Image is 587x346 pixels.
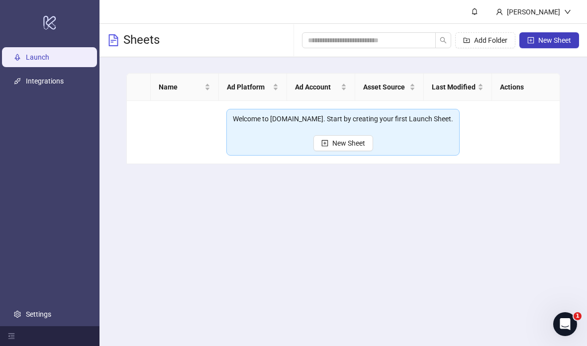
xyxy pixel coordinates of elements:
[295,82,339,92] span: Ad Account
[26,53,49,61] a: Launch
[123,32,160,48] h3: Sheets
[471,8,478,15] span: bell
[474,36,507,44] span: Add Folder
[107,34,119,46] span: file-text
[287,74,355,101] th: Ad Account
[219,74,287,101] th: Ad Platform
[227,82,271,92] span: Ad Platform
[26,310,51,318] a: Settings
[503,6,564,17] div: [PERSON_NAME]
[332,139,365,147] span: New Sheet
[8,333,15,340] span: menu-fold
[355,74,423,101] th: Asset Source
[519,32,579,48] button: New Sheet
[321,140,328,147] span: plus-square
[492,74,560,101] th: Actions
[463,37,470,44] span: folder-add
[574,312,582,320] span: 1
[233,113,453,124] div: Welcome to [DOMAIN_NAME]. Start by creating your first Launch Sheet.
[538,36,571,44] span: New Sheet
[159,82,202,92] span: Name
[564,8,571,15] span: down
[26,77,64,85] a: Integrations
[553,312,577,336] iframe: Intercom live chat
[313,135,373,151] button: New Sheet
[424,74,492,101] th: Last Modified
[496,8,503,15] span: user
[455,32,515,48] button: Add Folder
[363,82,407,92] span: Asset Source
[432,82,476,92] span: Last Modified
[440,37,447,44] span: search
[527,37,534,44] span: plus-square
[151,74,219,101] th: Name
